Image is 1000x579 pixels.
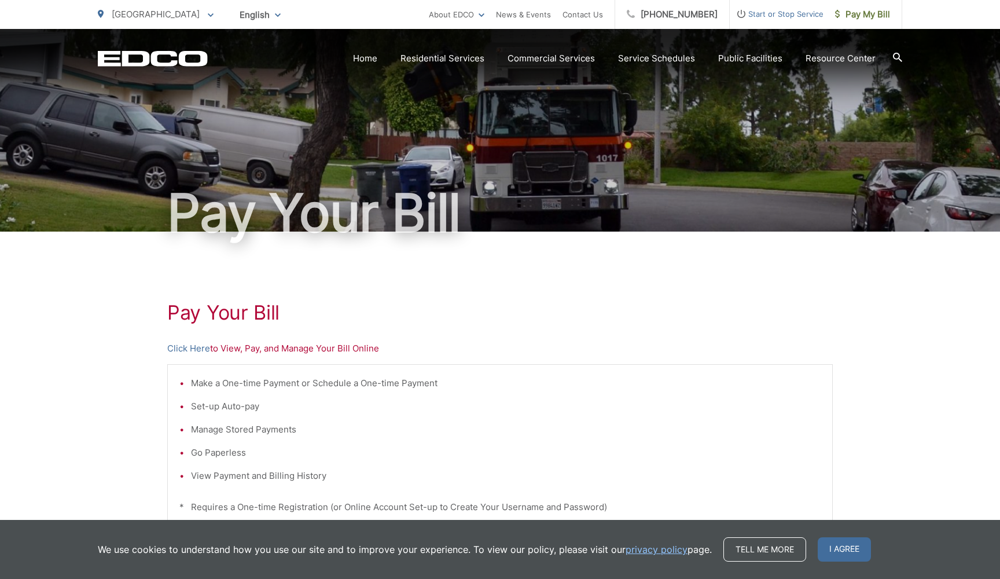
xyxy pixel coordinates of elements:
a: News & Events [496,8,551,21]
p: * Requires a One-time Registration (or Online Account Set-up to Create Your Username and Password) [179,500,821,514]
h1: Pay Your Bill [167,301,833,324]
span: English [231,5,289,25]
h1: Pay Your Bill [98,184,902,242]
li: Set-up Auto-pay [191,400,821,413]
p: to View, Pay, and Manage Your Bill Online [167,342,833,356]
a: Contact Us [562,8,603,21]
li: Manage Stored Payments [191,423,821,437]
a: Public Facilities [718,52,782,65]
a: Service Schedules [618,52,695,65]
a: EDCD logo. Return to the homepage. [98,50,208,67]
a: About EDCO [429,8,484,21]
a: Resource Center [806,52,876,65]
a: Residential Services [400,52,484,65]
a: Home [353,52,377,65]
span: [GEOGRAPHIC_DATA] [112,9,200,20]
a: Click Here [167,342,210,356]
li: View Payment and Billing History [191,469,821,483]
span: I agree [818,537,871,562]
a: privacy policy [626,543,687,556]
li: Make a One-time Payment or Schedule a One-time Payment [191,376,821,390]
a: Tell me more [723,537,806,562]
li: Go Paperless [191,446,821,460]
a: Commercial Services [508,52,595,65]
span: Pay My Bill [835,8,890,21]
p: We use cookies to understand how you use our site and to improve your experience. To view our pol... [98,543,712,556]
